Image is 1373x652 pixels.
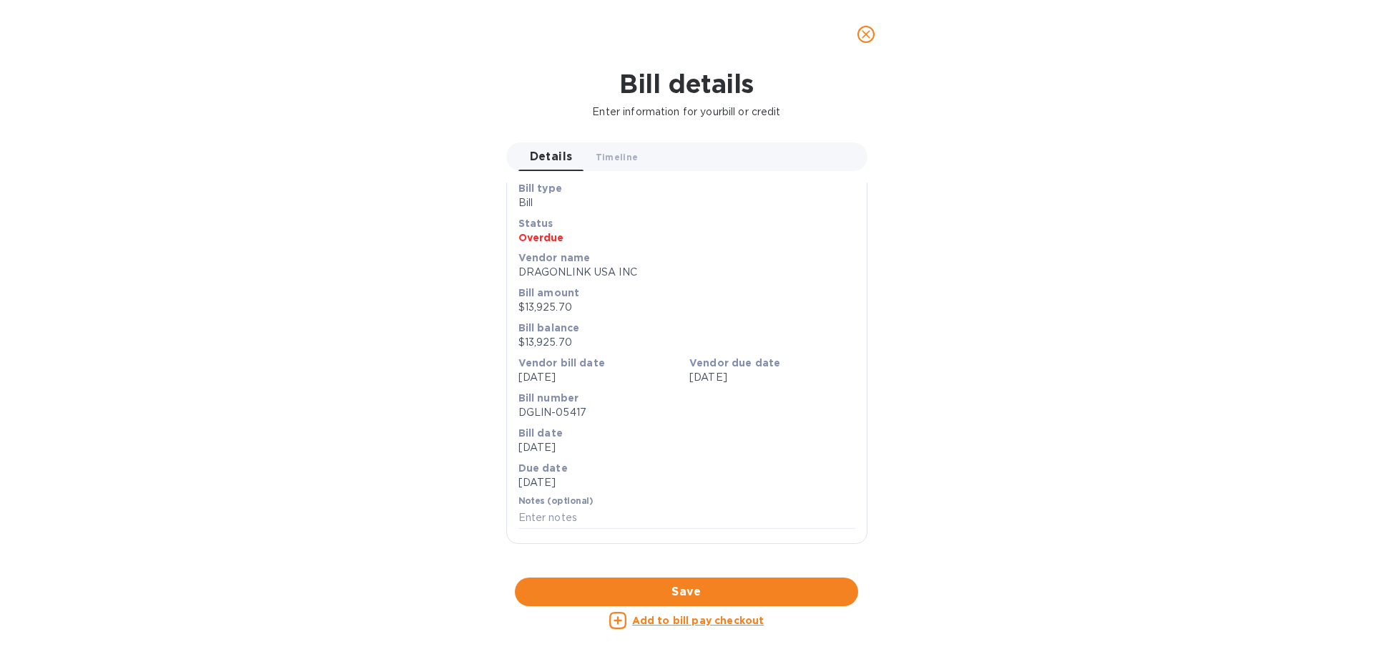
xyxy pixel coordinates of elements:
[689,370,855,385] p: [DATE]
[849,17,883,52] button: close
[518,252,591,263] b: Vendor name
[689,357,780,369] b: Vendor due date
[518,183,562,194] b: Bill type
[518,440,855,455] p: [DATE]
[518,335,855,350] p: $13,925.70
[518,392,579,404] b: Bill number
[518,265,855,280] p: DRAGONLINK USA INC
[530,147,573,167] span: Details
[518,427,563,439] b: Bill date
[11,104,1362,120] p: Enter information for your bill or credit
[518,357,605,369] b: Vendor bill date
[518,218,553,229] b: Status
[526,583,847,600] span: Save
[518,462,568,474] b: Due date
[518,195,855,210] p: Bill
[632,615,764,626] u: Add to bill pay checkout
[518,287,580,298] b: Bill amount
[515,578,858,606] button: Save
[596,150,639,165] span: Timeline
[518,497,594,506] label: Notes (optional)
[518,405,855,420] p: DGLIN-05417
[518,230,855,245] p: Overdue
[518,300,855,315] p: $13,925.70
[518,475,855,490] p: [DATE]
[518,507,855,529] input: Enter notes
[518,322,580,334] b: Bill balance
[518,370,684,385] p: [DATE]
[11,69,1362,99] h1: Bill details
